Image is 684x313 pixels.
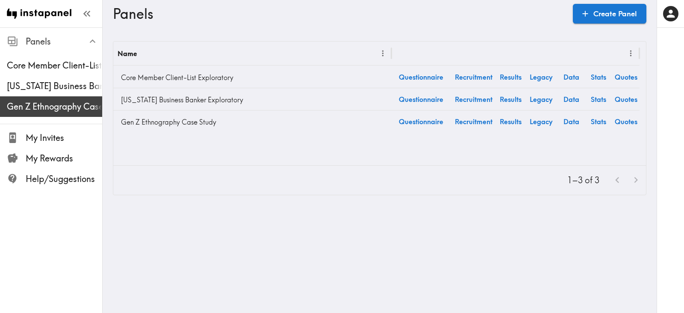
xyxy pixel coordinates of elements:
a: Results [497,66,524,88]
a: Data [557,66,585,88]
a: Data [557,110,585,132]
a: Questionnaire [392,88,451,110]
p: 1–3 of 3 [567,174,599,186]
a: Stats [585,110,612,132]
a: Legacy [524,110,557,132]
a: Legacy [524,88,557,110]
a: Recruitment [451,88,497,110]
a: Questionnaire [392,66,451,88]
a: Core Member Client-List Exploratory [118,69,387,86]
button: Menu [376,47,389,60]
a: [US_STATE] Business Banker Exploratory [118,91,387,108]
a: Recruitment [451,66,497,88]
span: Gen Z Ethnography Case Study [7,101,102,113]
span: Panels [26,36,102,48]
span: Core Member Client-List Exploratory [7,60,102,72]
div: Name [118,49,137,58]
h3: Panels [113,6,566,22]
span: Help/Suggestions [26,173,102,185]
a: Results [497,88,524,110]
span: [US_STATE] Business Banker Exploratory [7,80,102,92]
a: Stats [585,88,612,110]
a: Create Panel [573,4,646,24]
a: Results [497,110,524,132]
a: Gen Z Ethnography Case Study [118,113,387,131]
button: Sort [138,47,151,60]
a: Questionnaire [392,110,451,132]
a: Stats [585,66,612,88]
a: Recruitment [451,110,497,132]
div: California Business Banker Exploratory [7,80,102,92]
span: My Rewards [26,152,102,164]
a: Data [557,88,585,110]
a: Quotes [612,110,640,132]
button: Menu [624,47,637,60]
span: My Invites [26,132,102,144]
a: Quotes [612,66,640,88]
a: Legacy [524,66,557,88]
a: Quotes [612,88,640,110]
button: Sort [397,47,410,60]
